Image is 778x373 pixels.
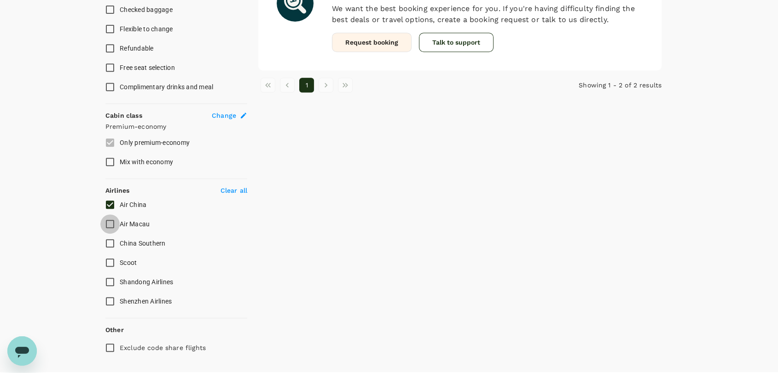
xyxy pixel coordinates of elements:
[332,33,412,52] button: Request booking
[258,78,527,92] nav: pagination navigation
[120,240,166,247] span: China Southern
[212,111,236,120] span: Change
[120,6,173,13] span: Checked baggage
[120,158,173,166] span: Mix with economy
[105,187,129,194] strong: Airlines
[332,3,643,25] p: We want the best booking experience for you. If you're having difficulty finding the best deals o...
[105,112,142,119] strong: Cabin class
[120,343,206,352] p: Exclude code share flights
[299,78,314,92] button: page 1
[120,64,175,71] span: Free seat selection
[120,278,173,286] span: Shandong Airlines
[105,325,124,334] p: Other
[120,139,190,146] span: Only premium-economy
[527,80,662,90] p: Showing 1 - 2 of 2 results
[120,201,146,208] span: Air China
[120,83,213,91] span: Complimentary drinks and meal
[120,298,172,305] span: Shenzhen Airlines
[419,33,494,52] button: Talk to support
[221,186,247,195] p: Clear all
[120,25,173,33] span: Flexible to change
[105,122,247,131] p: Premium-economy
[7,336,37,366] iframe: Button to launch messaging window
[120,220,150,228] span: Air Macau
[120,45,154,52] span: Refundable
[120,259,137,266] span: Scoot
